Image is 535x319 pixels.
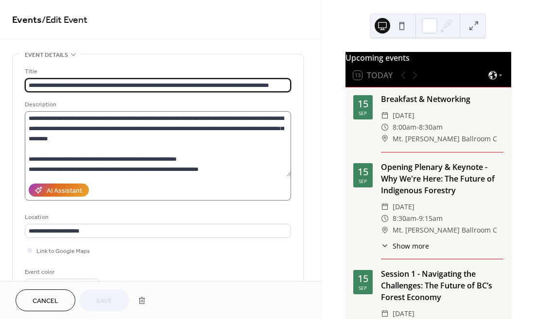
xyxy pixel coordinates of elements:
span: Event details [25,50,68,60]
span: 9:15am [419,213,443,224]
span: [DATE] [393,201,414,213]
div: ​ [381,201,389,213]
div: Session 1 - Navigating the Challenges: The Future of BC’s Forest Economy [381,268,503,303]
div: Breakfast & Networking [381,93,503,105]
span: Cancel [33,296,58,306]
span: - [416,121,419,133]
div: Sep [359,179,367,184]
span: 8:00am [393,121,416,133]
div: ​ [381,121,389,133]
div: Sep [359,111,367,116]
div: Description [25,100,289,110]
span: Show more [393,241,429,251]
div: Upcoming events [345,52,511,64]
div: ​ [381,241,389,251]
span: 8:30am [393,213,416,224]
div: ​ [381,133,389,145]
span: 8:30am [419,121,443,133]
span: - [416,213,419,224]
button: AI Assistant [29,184,89,197]
div: ​ [381,213,389,224]
div: ​ [381,224,389,236]
div: Event color [25,267,98,277]
div: Title [25,67,289,77]
span: [DATE] [393,110,414,121]
div: ​ [381,110,389,121]
div: 15 [358,167,368,177]
div: Opening Plenary & Keynote - Why We're Here: The Future of Indigenous Forestry [381,161,503,196]
button: ​Show more [381,241,429,251]
div: AI Assistant [47,186,82,196]
div: 15 [358,99,368,109]
div: Sep [359,285,367,290]
span: Link to Google Maps [36,246,90,256]
button: Cancel [16,289,75,311]
span: / Edit Event [42,11,87,30]
span: Mt. [PERSON_NAME] Ballroom C [393,133,497,145]
div: Location [25,212,289,222]
div: 15 [358,274,368,284]
a: Events [12,11,42,30]
span: Mt. [PERSON_NAME] Ballroom C [393,224,497,236]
